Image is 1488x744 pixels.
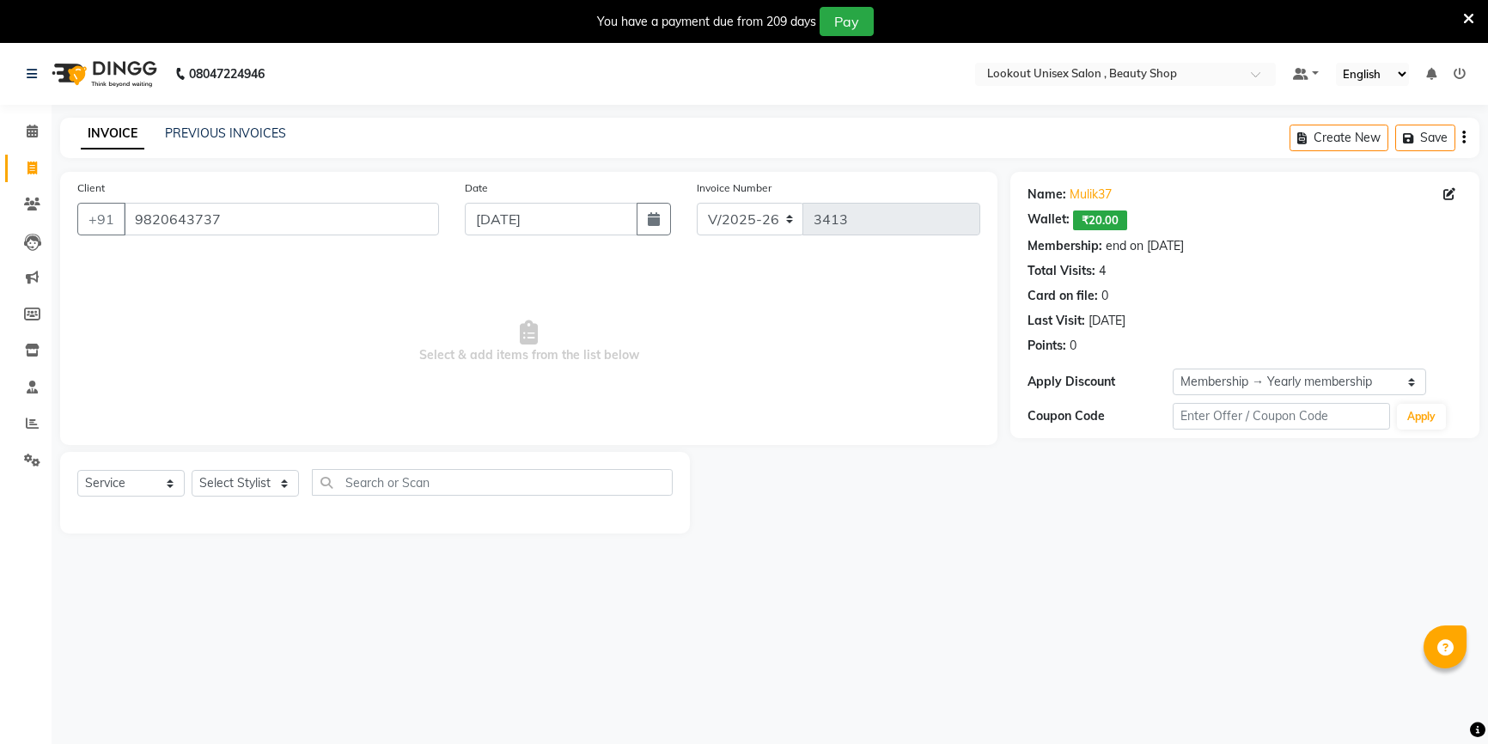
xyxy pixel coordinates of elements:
span: ₹20.00 [1073,210,1127,230]
img: logo [44,50,162,98]
div: 0 [1070,337,1076,355]
div: Points: [1028,337,1066,355]
button: Create New [1290,125,1388,151]
label: Date [465,180,488,196]
button: Apply [1397,404,1446,430]
a: Mulik37 [1070,186,1112,204]
iframe: chat widget [1416,675,1471,727]
input: Search or Scan [312,469,673,496]
div: Apply Discount [1028,373,1173,391]
div: 4 [1099,262,1106,280]
div: Last Visit: [1028,312,1085,330]
div: end on [DATE] [1106,237,1184,255]
button: Save [1395,125,1455,151]
div: Wallet: [1028,210,1070,230]
button: +91 [77,203,125,235]
div: Total Visits: [1028,262,1095,280]
div: You have a payment due from 209 days [597,13,816,31]
div: Membership: [1028,237,1102,255]
input: Enter Offer / Coupon Code [1173,403,1390,430]
label: Invoice Number [697,180,771,196]
span: Select & add items from the list below [77,256,980,428]
label: Client [77,180,105,196]
b: 08047224946 [189,50,265,98]
div: Card on file: [1028,287,1098,305]
input: Search by Name/Mobile/Email/Code [124,203,439,235]
div: Coupon Code [1028,407,1173,425]
div: Name: [1028,186,1066,204]
a: INVOICE [81,119,144,149]
div: 0 [1101,287,1108,305]
div: [DATE] [1089,312,1125,330]
button: Pay [820,7,874,36]
a: PREVIOUS INVOICES [165,125,286,141]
